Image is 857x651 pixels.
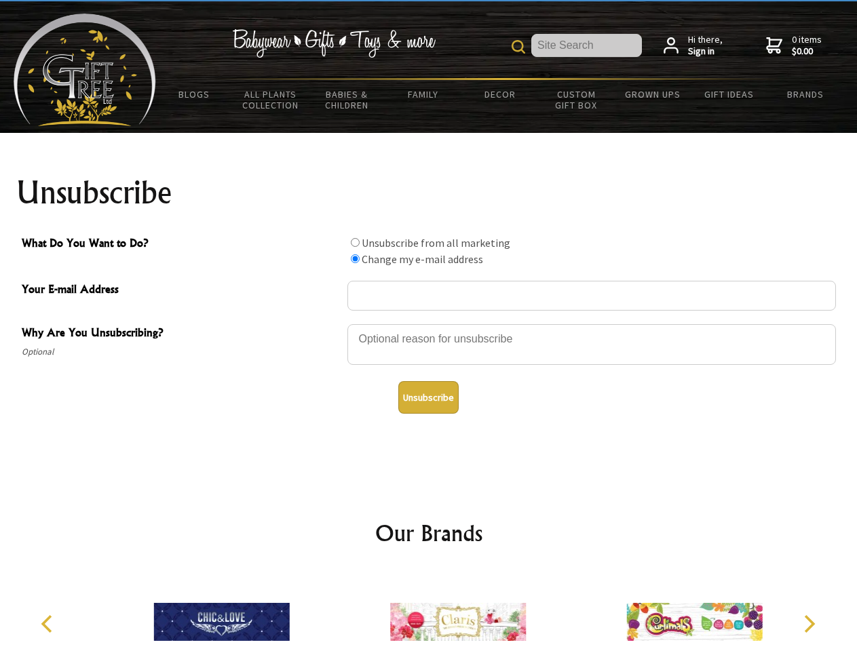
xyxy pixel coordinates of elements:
span: Optional [22,344,341,360]
input: What Do You Want to Do? [351,254,360,263]
button: Next [794,609,824,639]
span: Hi there, [688,34,723,58]
a: 0 items$0.00 [766,34,822,58]
a: Hi there,Sign in [664,34,723,58]
input: Site Search [531,34,642,57]
a: Brands [767,80,844,108]
span: Why Are You Unsubscribing? [22,324,341,344]
a: All Plants Collection [233,80,309,119]
img: product search [512,40,525,54]
h2: Our Brands [27,517,831,549]
strong: $0.00 [792,45,822,58]
span: 0 items [792,33,822,58]
a: Babies & Children [309,80,385,119]
button: Unsubscribe [398,381,459,414]
a: Gift Ideas [691,80,767,108]
span: Your E-mail Address [22,281,341,300]
img: Babywear - Gifts - Toys & more [232,29,436,58]
h1: Unsubscribe [16,176,841,209]
textarea: Why Are You Unsubscribing? [347,324,836,365]
a: Decor [461,80,538,108]
img: Babyware - Gifts - Toys and more... [14,14,156,126]
input: Your E-mail Address [347,281,836,311]
a: Grown Ups [614,80,691,108]
a: Family [385,80,462,108]
a: BLOGS [156,80,233,108]
strong: Sign in [688,45,723,58]
label: Change my e-mail address [362,252,483,266]
a: Custom Gift Box [538,80,615,119]
input: What Do You Want to Do? [351,238,360,247]
label: Unsubscribe from all marketing [362,236,510,250]
button: Previous [34,609,64,639]
span: What Do You Want to Do? [22,235,341,254]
